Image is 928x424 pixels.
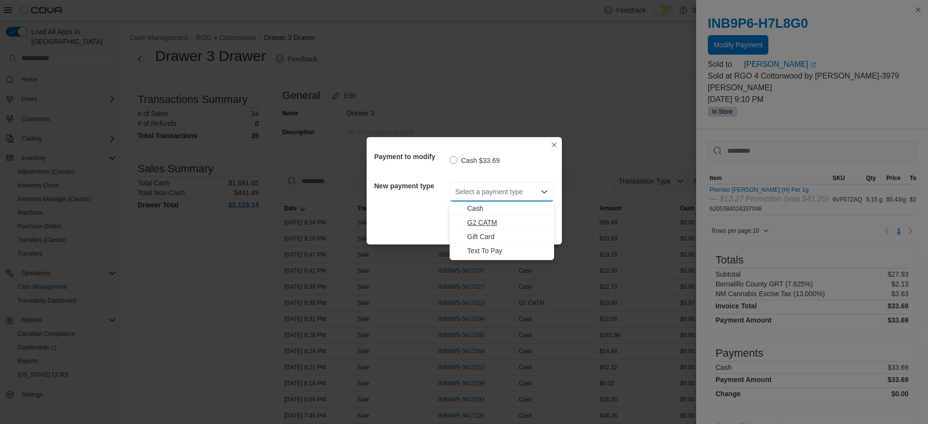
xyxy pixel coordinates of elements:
[374,147,448,166] h5: Payment to modify
[450,216,554,230] button: G2 CATM
[548,139,560,151] button: Closes this modal window
[450,202,554,258] div: Choose from the following options
[450,202,554,216] button: Cash
[450,155,500,166] label: Cash $33.69
[540,188,548,196] button: Close list of options
[467,246,548,256] span: Text To Pay
[374,176,448,196] h5: New payment type
[450,230,554,244] button: Gift Card
[450,244,554,258] button: Text To Pay
[455,186,456,198] input: Accessible screen reader label
[467,218,548,227] span: G2 CATM
[467,232,548,242] span: Gift Card
[467,203,548,213] span: Cash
